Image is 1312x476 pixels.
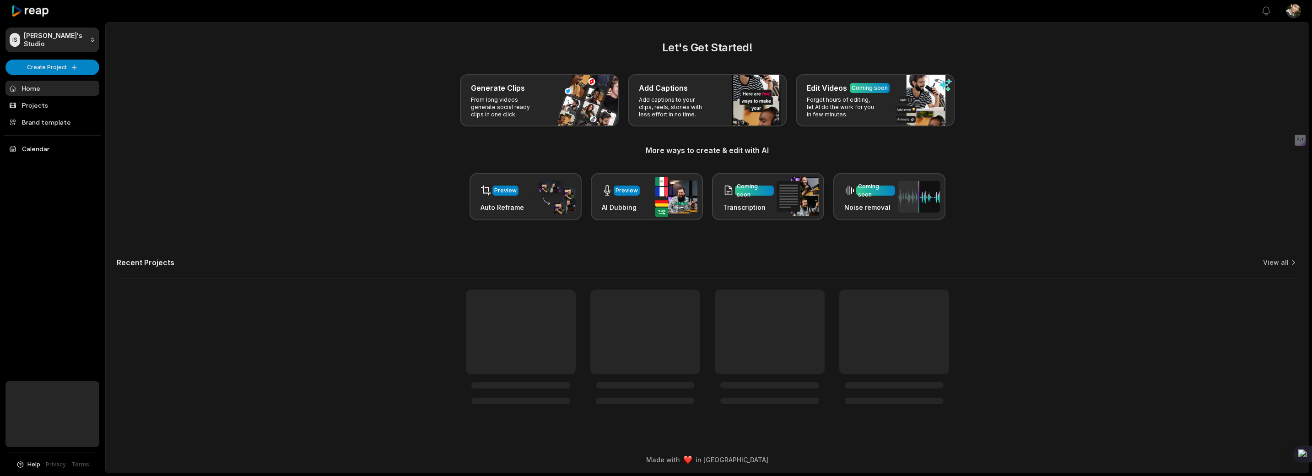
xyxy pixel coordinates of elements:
[602,202,640,212] h3: AI Dubbing
[27,460,40,469] span: Help
[5,115,99,130] a: Brand template
[471,82,525,93] h3: Generate Clips
[5,141,99,156] a: Calendar
[807,82,847,93] h3: Edit Videos
[807,96,878,118] p: Forget hours of editing, let AI do the work for you in few minutes.
[852,84,888,92] div: Coming soon
[5,98,99,113] a: Projects
[117,39,1298,56] h2: Let's Get Started!
[5,60,99,75] button: Create Project
[655,177,697,217] img: ai_dubbing.png
[639,82,688,93] h3: Add Captions
[117,145,1298,156] h3: More ways to create & edit with AI
[723,202,774,212] h3: Transcription
[898,181,940,213] img: noise_removal.png
[844,202,895,212] h3: Noise removal
[16,460,40,469] button: Help
[639,96,710,118] p: Add captions to your clips, reels, stories with less effort in no time.
[534,179,576,215] img: auto_reframe.png
[10,33,20,47] div: IS
[1263,258,1289,267] a: View all
[5,81,99,96] a: Home
[777,177,819,216] img: transcription.png
[117,258,174,267] h2: Recent Projects
[46,460,66,469] a: Privacy
[737,182,772,199] div: Coming soon
[684,456,692,464] img: heart emoji
[471,96,542,118] p: From long videos generate social ready clips in one click.
[114,455,1301,465] div: Made with in [GEOGRAPHIC_DATA]
[24,32,86,48] p: [PERSON_NAME]'s Studio
[616,186,638,195] div: Preview
[481,202,524,212] h3: Auto Reframe
[494,186,517,195] div: Preview
[71,460,89,469] a: Terms
[858,182,893,199] div: Coming soon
